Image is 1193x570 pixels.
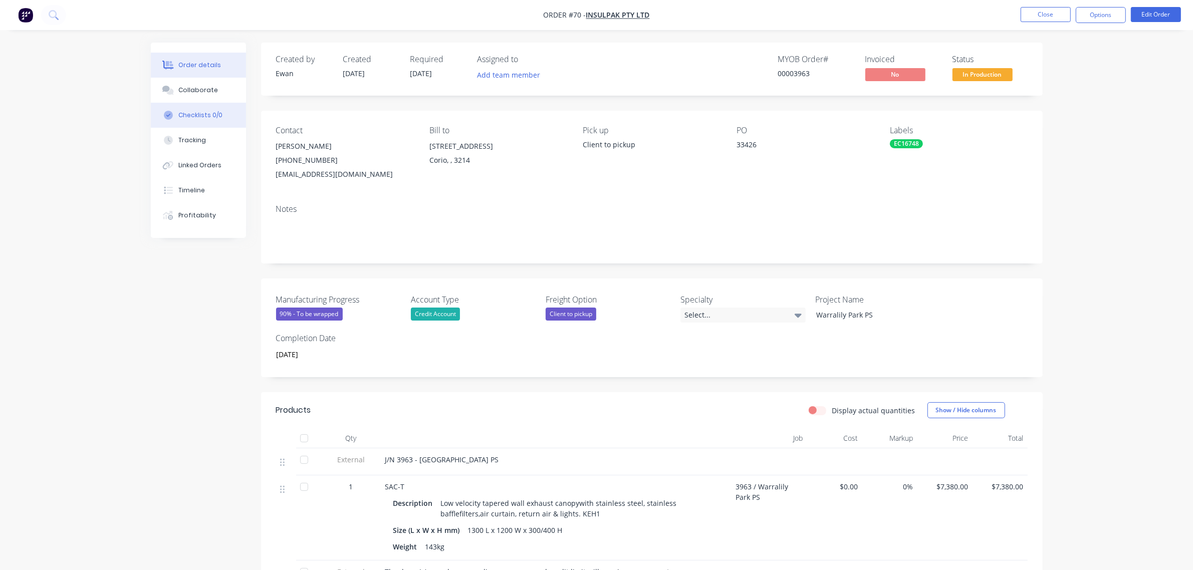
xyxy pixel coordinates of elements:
span: In Production [952,68,1013,81]
div: 1300 L x 1200 W x 300/400 H [464,523,567,537]
span: 1 [349,481,353,492]
label: Completion Date [276,332,401,344]
button: Options [1076,7,1126,23]
span: J/N 3963 - [GEOGRAPHIC_DATA] PS [385,455,499,464]
span: [DATE] [343,69,365,78]
div: [PERSON_NAME][PHONE_NUMBER][EMAIL_ADDRESS][DOMAIN_NAME] [276,139,413,181]
button: Checklists 0/0 [151,103,246,128]
label: Display actual quantities [832,405,915,416]
button: In Production [952,68,1013,83]
div: Weight [393,539,421,554]
label: Freight Option [546,294,671,306]
span: No [865,68,925,81]
div: Assigned to [478,55,578,64]
div: Cost [807,428,862,448]
span: 0% [866,481,913,492]
div: Notes [276,204,1028,214]
div: Created by [276,55,331,64]
div: Invoiced [865,55,940,64]
div: Products [276,404,311,416]
input: Enter date [269,347,394,362]
div: PO [737,126,874,135]
span: Order #70 - [544,11,586,20]
div: Low velocity tapered wall exhaust canopywith stainless steel, stainless bafflefilters,air curtain... [437,496,720,521]
span: $7,380.00 [921,481,969,492]
div: Pick up [583,126,720,135]
a: Insulpak Pty Ltd [586,11,650,20]
div: Timeline [178,186,205,195]
div: Checklists 0/0 [178,111,222,120]
div: Tracking [178,136,206,145]
button: Profitability [151,203,246,228]
div: [STREET_ADDRESS]Corio, , 3214 [429,139,567,171]
div: EC16748 [890,139,923,148]
div: Price [917,428,973,448]
div: Collaborate [178,86,218,95]
span: $0.00 [811,481,858,492]
div: Total [973,428,1028,448]
div: [PERSON_NAME] [276,139,413,153]
div: Bill to [429,126,567,135]
button: Order details [151,53,246,78]
span: SAC-T [385,482,405,491]
label: Manufacturing Progress [276,294,401,306]
div: Description [393,496,437,510]
div: Job [732,428,807,448]
span: External [325,454,377,465]
button: Close [1021,7,1071,22]
div: 00003963 [778,68,853,79]
div: Labels [890,126,1027,135]
div: Size (L x W x H mm) [393,523,464,537]
button: Collaborate [151,78,246,103]
label: Specialty [680,294,806,306]
label: Account Type [411,294,536,306]
button: Show / Hide columns [927,402,1005,418]
div: Contact [276,126,413,135]
div: Profitability [178,211,216,220]
div: Warralily Park PS [808,308,933,322]
div: [STREET_ADDRESS] [429,139,567,153]
div: [EMAIL_ADDRESS][DOMAIN_NAME] [276,167,413,181]
div: MYOB Order # [778,55,853,64]
span: [DATE] [410,69,432,78]
button: Add team member [471,68,545,82]
button: Tracking [151,128,246,153]
button: Edit Order [1131,7,1181,22]
label: Project Name [815,294,940,306]
div: Required [410,55,465,64]
div: Markup [862,428,917,448]
div: 143kg [421,539,449,554]
img: Factory [18,8,33,23]
div: Linked Orders [178,161,221,170]
div: 3963 / Warralily Park PS [732,475,807,560]
div: Created [343,55,398,64]
button: Linked Orders [151,153,246,178]
div: Ewan [276,68,331,79]
div: Client to pickup [546,308,596,321]
div: Qty [321,428,381,448]
div: [PHONE_NUMBER] [276,153,413,167]
button: Timeline [151,178,246,203]
div: 90% - To be wrapped [276,308,343,321]
div: Credit Account [411,308,460,321]
div: Select... [680,308,806,323]
div: 33426 [737,139,862,153]
div: Status [952,55,1028,64]
button: Add team member [478,68,546,82]
div: Client to pickup [583,139,720,150]
div: Order details [178,61,221,70]
div: Corio, , 3214 [429,153,567,167]
span: $7,380.00 [977,481,1024,492]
